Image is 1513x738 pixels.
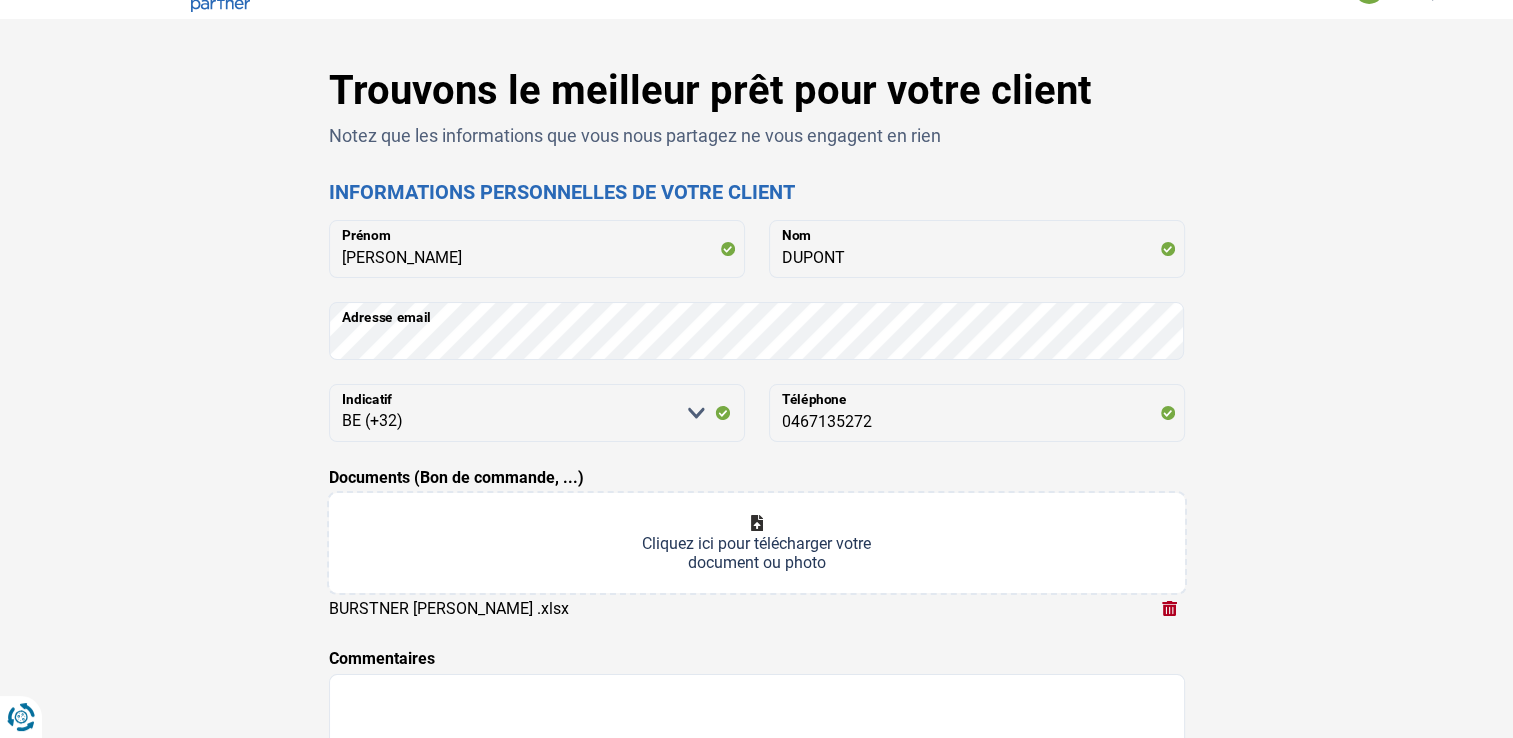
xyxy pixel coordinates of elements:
p: Notez que les informations que vous nous partagez ne vous engagent en rien [329,123,1185,148]
label: Documents (Bon de commande, ...) [329,466,584,490]
input: 401020304 [769,384,1185,442]
h1: Trouvons le meilleur prêt pour votre client [329,67,1185,115]
label: Commentaires [329,647,435,671]
div: BURSTNER [PERSON_NAME] .xlsx [329,599,569,618]
select: Indicatif [329,384,745,442]
h2: Informations personnelles de votre client [329,180,1185,204]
